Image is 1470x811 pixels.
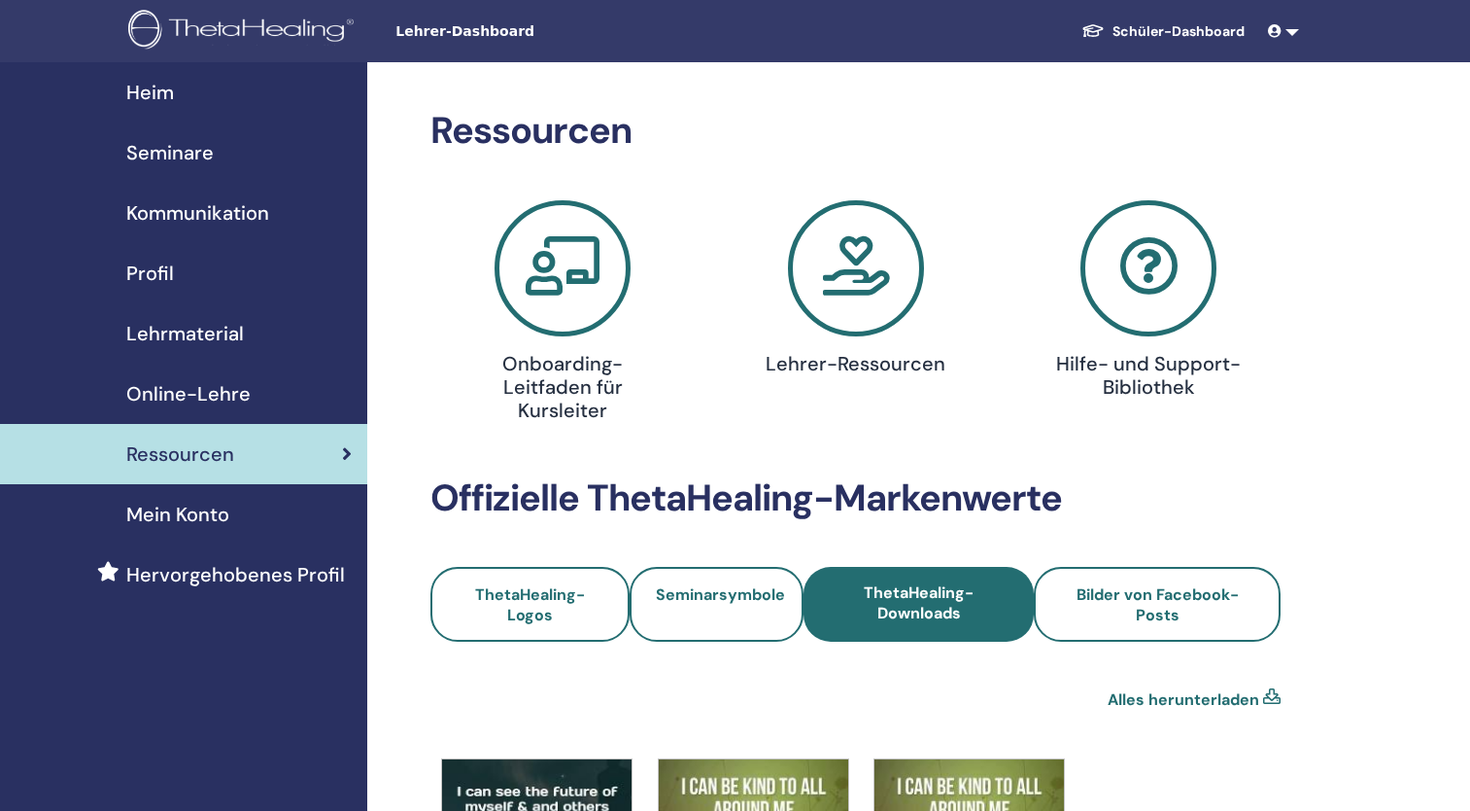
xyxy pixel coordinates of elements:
[1066,14,1260,50] a: Schüler-Dashboard
[126,319,244,348] span: Lehrmaterial
[430,567,630,642] a: ThetaHealing-Logos
[468,352,657,422] h4: Onboarding-Leitfaden für Kursleiter
[1054,352,1243,399] h4: Hilfe- und Support-Bibliothek
[126,138,214,167] span: Seminare
[1034,567,1281,642] a: Bilder von Facebook-Posts
[1108,688,1259,712] a: Alles herunterladen
[126,560,345,589] span: Hervorgehobenes Profil
[630,567,803,642] a: Seminarsymbole
[475,584,585,625] span: ThetaHealing-Logos
[721,200,991,383] a: Lehrer-Ressourcen
[430,476,1281,521] h2: Offizielle ThetaHealing-Markenwerte
[430,109,1281,154] h2: Ressourcen
[656,584,785,605] span: Seminarsymbole
[126,440,234,469] span: Ressourcen
[761,352,949,375] h4: Lehrer-Ressourcen
[126,198,269,228] span: Kommunikation
[126,379,251,408] span: Online-Lehre
[1077,584,1239,625] span: Bilder von Facebook-Posts
[126,500,229,529] span: Mein Konto
[1013,200,1283,406] a: Hilfe- und Support-Bibliothek
[427,200,698,430] a: Onboarding-Leitfaden für Kursleiter
[128,10,360,53] img: logo.png
[864,582,974,623] span: ThetaHealing-Downloads
[1081,22,1105,39] img: graduation-cap-white.svg
[803,567,1034,642] a: ThetaHealing-Downloads
[126,259,174,288] span: Profil
[126,78,174,107] span: Heim
[395,21,687,42] span: Lehrer-Dashboard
